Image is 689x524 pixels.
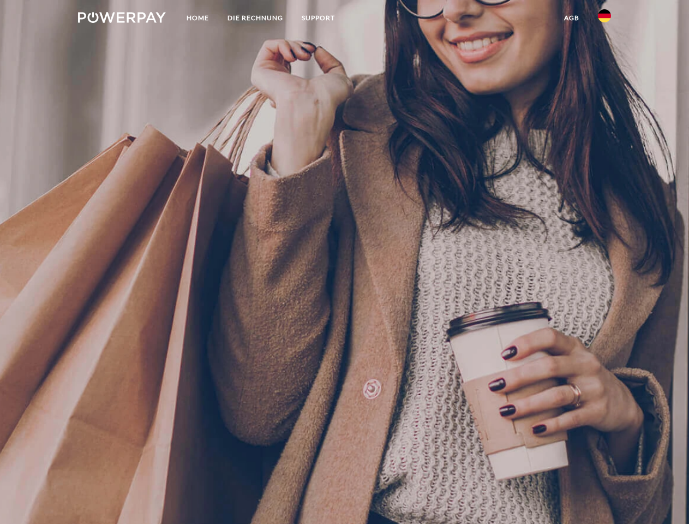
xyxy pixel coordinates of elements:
[555,8,589,28] a: agb
[78,12,166,23] img: logo-powerpay-white.svg
[218,8,292,28] a: DIE RECHNUNG
[177,8,218,28] a: Home
[598,9,611,22] img: de
[292,8,344,28] a: SUPPORT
